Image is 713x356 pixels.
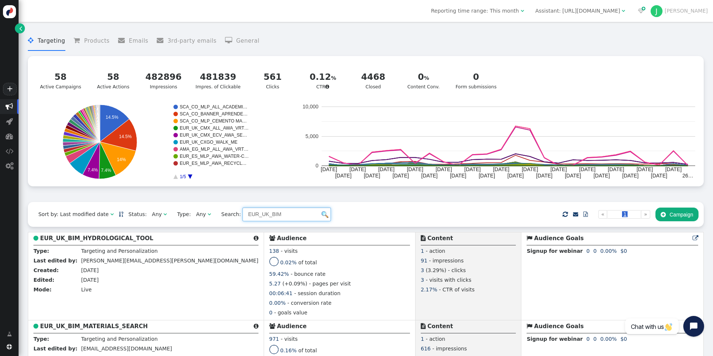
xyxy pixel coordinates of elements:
[106,115,118,120] text: 14.5%
[180,111,248,117] text: SCA_CO_BANNER_APRENDE…
[281,336,298,342] span: - visits
[6,162,13,170] span: 
[550,166,567,172] text: [DATE]
[593,336,597,342] span: 0
[534,235,584,242] b: Audience Goals
[216,211,241,217] span: Search:
[427,235,453,242] b: Content
[325,84,329,89] span: 
[622,8,625,13] span: 
[33,346,77,352] b: Last edited by:
[196,71,241,91] div: Impres. of Clickable
[405,71,442,84] div: 0
[586,336,590,342] span: 0
[19,25,22,32] span: 
[6,103,13,110] span: 
[573,211,578,217] a: 
[254,323,258,329] span: 
[421,258,427,264] span: 91
[622,173,638,179] text: [DATE]
[507,173,524,179] text: [DATE]
[145,71,182,91] div: Impressions
[421,173,437,179] text: [DATE]
[81,267,98,273] span: [DATE]
[450,173,466,179] text: [DATE]
[522,166,538,172] text: [DATE]
[350,66,396,95] a: 4468Closed
[3,5,16,18] img: logo-icon.svg
[316,163,319,169] text: 0
[426,248,445,254] span: - action
[294,290,341,296] span: - session duration
[651,8,708,14] a: J[PERSON_NAME]
[6,118,13,125] span: 
[196,71,241,84] div: 481839
[303,104,319,110] text: 10,000
[593,248,597,254] span: 0
[33,277,54,283] b: Edited:
[225,37,236,44] span: 
[298,259,317,265] span: of total
[621,336,627,342] span: $0
[421,346,431,352] span: 616
[101,168,111,173] text: 7.4%
[163,212,167,217] span: 
[405,71,442,91] div: Content Conv.
[665,166,681,172] text: [DATE]
[479,173,495,179] text: [DATE]
[33,248,49,254] b: Type:
[33,336,49,342] b: Type:
[269,300,286,306] span: 0.00%
[269,281,281,287] span: 5.27
[300,66,346,95] a: 0.12CTR
[118,31,149,51] li: Emails
[421,323,426,329] span: 
[600,248,616,254] span: 0.00%
[426,277,471,283] span: - visits with clicks
[427,323,453,330] b: Content
[378,166,394,172] text: [DATE]
[593,173,610,179] text: [DATE]
[33,258,77,264] b: Last edited by:
[40,71,81,91] div: Active Campaigns
[527,235,532,241] span: 
[693,235,698,242] a: 
[431,8,519,14] span: Reporting time range: This month
[579,166,595,172] text: [DATE]
[117,157,126,162] text: 14%
[7,344,12,349] span: 
[172,210,191,218] span: Type:
[40,323,148,330] b: EUR_UK_BIM_MATERIALS_SEARCH
[254,71,291,84] div: 561
[180,104,247,110] text: SCA_CO_MLP_ALL_ACADEMI…
[355,71,392,84] div: 4468
[651,173,667,179] text: [DATE]
[95,71,132,84] div: 58
[269,323,275,329] span: 
[637,166,653,172] text: [DATE]
[40,71,81,84] div: 58
[651,5,662,17] div: J
[641,210,650,219] a: »
[565,173,581,179] text: [DATE]
[6,133,13,140] span: 
[451,66,501,95] a: 0Form submissions
[309,281,351,287] span: - pages per visit
[682,173,693,179] text: 26…
[81,248,157,254] span: Targeting and Personalization
[364,173,380,179] text: [DATE]
[598,210,608,219] a: «
[608,166,624,172] text: [DATE]
[119,212,123,217] span: Sorted in descending order
[291,271,326,277] span: - bounce rate
[464,166,481,172] text: [DATE]
[35,66,86,95] a: 58Active Campaigns
[322,211,328,218] img: icon_search.png
[152,210,162,218] div: Any
[407,166,423,172] text: [DATE]
[563,210,568,219] span: 
[180,125,249,131] text: EUR_UK_CMX_ALL_AWA_VRT…
[81,287,92,293] span: Live
[33,105,297,179] div: A chart.
[6,147,13,155] span: 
